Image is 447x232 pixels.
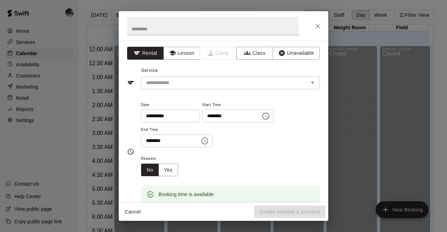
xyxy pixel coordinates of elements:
button: Close [312,20,324,32]
span: Service [141,68,158,73]
span: Start Time [202,100,273,110]
button: Lesson [163,47,200,60]
button: Open [308,78,317,88]
button: Choose time, selected time is 7:00 PM [259,109,273,123]
button: Class [236,47,273,60]
span: Repeats [141,154,184,164]
button: Rental [127,47,164,60]
svg: Service [127,79,134,86]
input: Choose date, selected date is Aug 15, 2025 [141,110,195,122]
span: End Time [141,125,212,135]
div: Booking time is available [159,188,214,201]
button: Yes [159,164,178,177]
span: Camps can only be created in the Services page [200,47,237,60]
button: Choose time, selected time is 7:30 PM [198,134,212,148]
button: No [141,164,159,177]
button: Unavailable [273,47,320,60]
div: outlined button group [141,164,178,177]
svg: Timing [127,148,134,155]
button: Cancel [122,205,144,218]
span: Date [141,100,200,110]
